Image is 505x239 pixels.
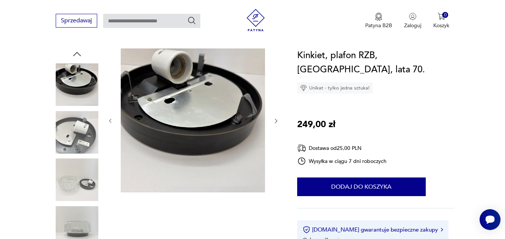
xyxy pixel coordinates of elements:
[409,13,416,20] img: Ikonka użytkownika
[56,158,98,201] img: Zdjęcie produktu Kinkiet, plafon RZB, Niemcy, lata 70.
[365,13,392,29] a: Ikona medaluPatyna B2B
[303,226,310,233] img: Ikona certyfikatu
[297,48,455,77] h1: Kinkiet, plafon RZB, [GEOGRAPHIC_DATA], lata 70.
[441,228,443,232] img: Ikona strzałki w prawo
[433,22,449,29] p: Koszyk
[121,48,265,192] img: Zdjęcie produktu Kinkiet, plafon RZB, Niemcy, lata 70.
[303,226,443,233] button: [DOMAIN_NAME] gwarantuje bezpieczne zakupy
[433,13,449,29] button: 0Koszyk
[297,117,335,132] p: 249,00 zł
[297,157,387,166] div: Wysyłka w ciągu 7 dni roboczych
[404,22,421,29] p: Zaloguj
[56,19,97,24] a: Sprzedawaj
[438,13,445,20] img: Ikona koszyka
[365,13,392,29] button: Patyna B2B
[56,63,98,106] img: Zdjęcie produktu Kinkiet, plafon RZB, Niemcy, lata 70.
[480,209,501,230] iframe: Smartsupp widget button
[297,144,306,153] img: Ikona dostawy
[365,22,392,29] p: Patyna B2B
[56,14,97,28] button: Sprzedawaj
[297,177,426,196] button: Dodaj do koszyka
[297,144,387,153] div: Dostawa od 25,00 PLN
[300,85,307,91] img: Ikona diamentu
[187,16,196,25] button: Szukaj
[375,13,382,21] img: Ikona medalu
[404,13,421,29] button: Zaloguj
[297,82,373,94] div: Unikat - tylko jedna sztuka!
[56,111,98,154] img: Zdjęcie produktu Kinkiet, plafon RZB, Niemcy, lata 70.
[244,9,267,31] img: Patyna - sklep z meblami i dekoracjami vintage
[442,12,449,18] div: 0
